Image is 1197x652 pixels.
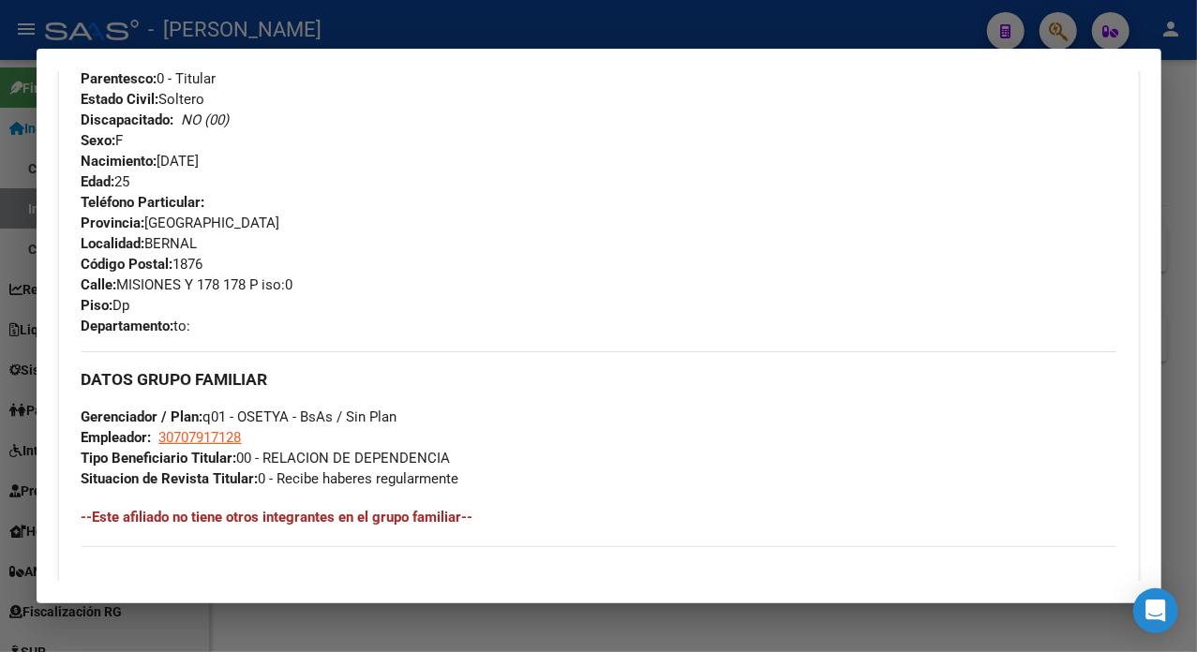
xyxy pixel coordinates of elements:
span: BERNAL [82,235,198,252]
strong: Calle: [82,276,117,293]
span: F [82,132,124,149]
span: [GEOGRAPHIC_DATA] [82,215,280,231]
span: Soltero [82,91,205,108]
strong: Piso: [82,297,113,314]
span: 00 - RELACION DE DEPENDENCIA [82,450,451,467]
strong: Parentesco: [82,70,157,87]
strong: Sexo: [82,132,116,149]
strong: Localidad: [82,235,145,252]
span: MISIONES Y 178 178 P iso:0 [82,276,293,293]
strong: Provincia: [82,215,145,231]
strong: Discapacitado: [82,111,174,128]
strong: Tipo Beneficiario Titular: [82,450,237,467]
span: [DATE] [82,153,200,170]
strong: Situacion de Revista Titular: [82,470,259,487]
span: 0 - Titular [82,70,217,87]
strong: Edad: [82,173,115,190]
span: 30707917128 [159,429,242,446]
span: q01 - OSETYA - BsAs / Sin Plan [82,408,397,425]
strong: Departamento: [82,318,174,334]
span: 25 [82,173,130,190]
span: Dp [82,297,130,314]
span: to: [82,318,191,334]
strong: Código Postal: [82,256,173,273]
strong: Empleador: [82,429,152,446]
i: NO (00) [182,111,230,128]
span: 0 - Recibe haberes regularmente [82,470,459,487]
strong: Teléfono Particular: [82,194,205,211]
div: Open Intercom Messenger [1133,588,1178,633]
strong: Nacimiento: [82,153,157,170]
strong: Gerenciador / Plan: [82,408,203,425]
span: 1876 [82,256,203,273]
h3: DATOS GRUPO FAMILIAR [82,369,1116,390]
strong: Estado Civil: [82,91,159,108]
h4: --Este afiliado no tiene otros integrantes en el grupo familiar-- [82,507,1116,527]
